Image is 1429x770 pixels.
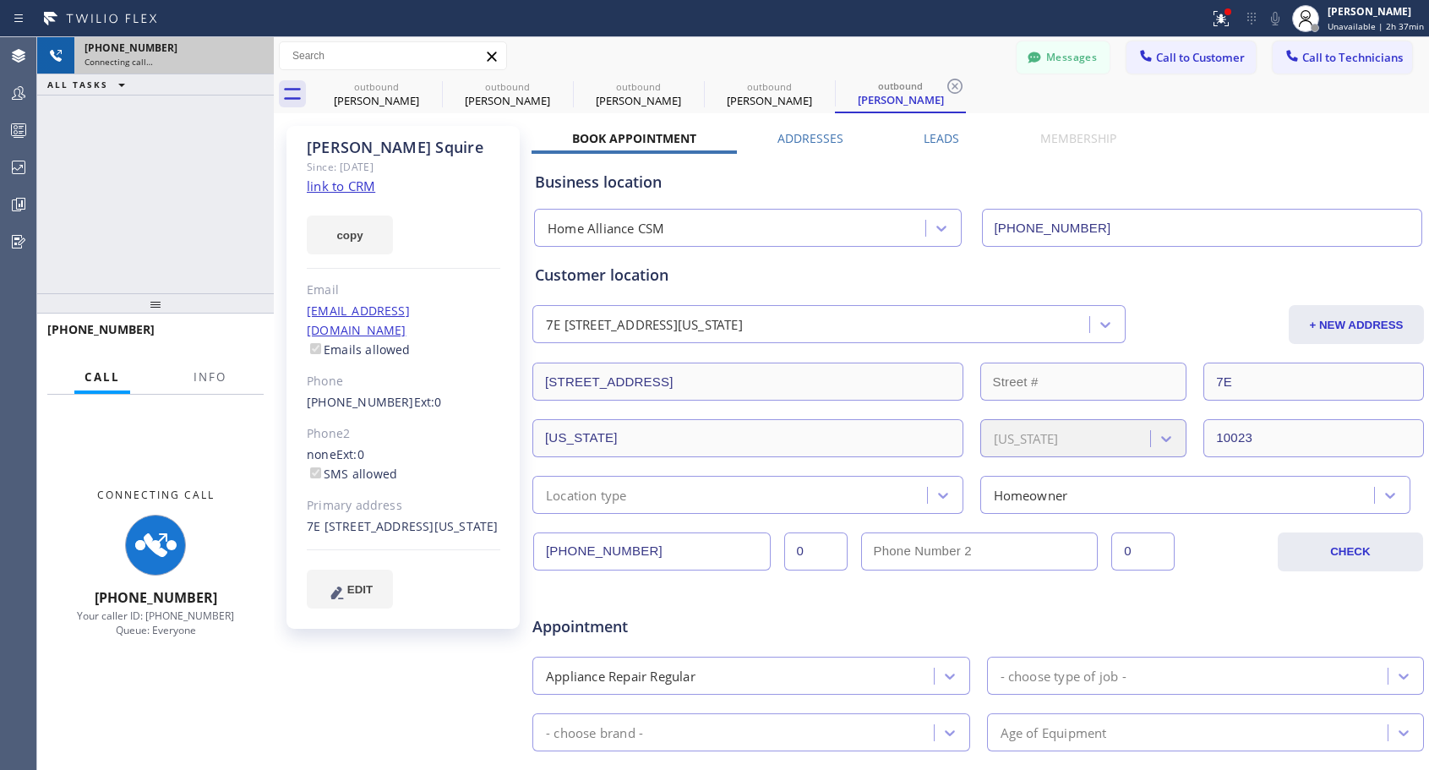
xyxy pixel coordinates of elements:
[97,488,215,502] span: Connecting Call
[837,75,964,112] div: Lori Squire
[347,583,373,596] span: EDIT
[280,42,506,69] input: Search
[307,341,411,358] label: Emails allowed
[546,666,695,685] div: Appliance Repair Regular
[444,93,571,108] div: [PERSON_NAME]
[194,369,226,385] span: Info
[837,79,964,92] div: outbound
[1263,7,1287,30] button: Mute
[546,315,743,335] div: 7E [STREET_ADDRESS][US_STATE]
[706,80,833,93] div: outbound
[313,75,440,113] div: Jackie Shay
[1040,130,1116,146] label: Membership
[994,485,1068,505] div: Homeowner
[1302,50,1403,65] span: Call to Technicians
[1156,50,1245,65] span: Call to Customer
[546,485,627,505] div: Location type
[307,177,375,194] a: link to CRM
[85,56,153,68] span: Connecting call…
[532,363,963,401] input: Address
[1203,363,1424,401] input: Apt. #
[1289,305,1424,344] button: + NEW ADDRESS
[784,532,848,571] input: Ext.
[307,216,393,254] button: copy
[414,394,442,410] span: Ext: 0
[37,74,142,95] button: ALL TASKS
[1001,666,1126,685] div: - choose type of job -
[1273,41,1412,74] button: Call to Technicians
[706,93,833,108] div: [PERSON_NAME]
[77,609,234,637] span: Your caller ID: [PHONE_NUMBER] Queue: Everyone
[924,130,959,146] label: Leads
[777,130,843,146] label: Addresses
[307,281,500,300] div: Email
[307,138,500,157] div: [PERSON_NAME] Squire
[307,445,500,484] div: none
[307,157,500,177] div: Since: [DATE]
[982,209,1423,247] input: Phone Number
[548,219,664,238] div: Home Alliance CSM
[575,75,702,113] div: Rich Shiu
[533,532,771,571] input: Phone Number
[535,171,1421,194] div: Business location
[307,496,500,516] div: Primary address
[307,517,500,537] div: 7E [STREET_ADDRESS][US_STATE]
[310,343,321,354] input: Emails allowed
[1328,20,1424,32] span: Unavailable | 2h 37min
[47,321,155,337] span: [PHONE_NUMBER]
[307,466,397,482] label: SMS allowed
[74,361,130,394] button: Call
[532,419,963,457] input: City
[95,588,217,607] span: [PHONE_NUMBER]
[535,264,1421,287] div: Customer location
[307,372,500,391] div: Phone
[1001,723,1107,742] div: Age of Equipment
[861,532,1099,571] input: Phone Number 2
[1328,4,1424,19] div: [PERSON_NAME]
[706,75,833,113] div: Lori Squire
[310,467,321,478] input: SMS allowed
[85,41,177,55] span: [PHONE_NUMBER]
[183,361,237,394] button: Info
[1203,419,1424,457] input: ZIP
[444,75,571,113] div: Rich Shiu
[572,130,696,146] label: Book Appointment
[1278,532,1423,571] button: CHECK
[837,92,964,107] div: [PERSON_NAME]
[313,80,440,93] div: outbound
[1126,41,1256,74] button: Call to Customer
[575,93,702,108] div: [PERSON_NAME]
[307,394,414,410] a: [PHONE_NUMBER]
[1017,41,1110,74] button: Messages
[1111,532,1175,571] input: Ext. 2
[47,79,108,90] span: ALL TASKS
[313,93,440,108] div: [PERSON_NAME]
[444,80,571,93] div: outbound
[980,363,1187,401] input: Street #
[307,303,410,338] a: [EMAIL_ADDRESS][DOMAIN_NAME]
[336,446,364,462] span: Ext: 0
[307,570,393,609] button: EDIT
[575,80,702,93] div: outbound
[85,369,120,385] span: Call
[546,723,643,742] div: - choose brand -
[307,424,500,444] div: Phone2
[532,615,827,638] span: Appointment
